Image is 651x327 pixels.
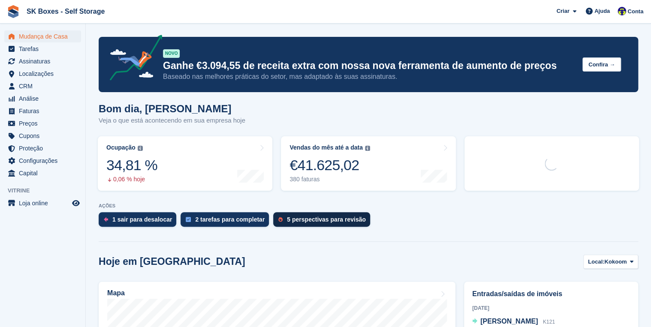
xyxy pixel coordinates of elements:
span: Faturas [19,105,70,117]
a: SK Boxes - Self Storage [23,4,108,18]
span: K121 [543,319,555,325]
p: Baseado nas melhores práticas do setor, mas adaptado às suas assinaturas. [163,72,576,81]
img: icon-info-grey-7440780725fd019a000dd9b08b2336e03edf1995a4989e88bcd33f0948082b44.svg [365,146,370,151]
a: menu [4,93,81,105]
h2: Hoje em [GEOGRAPHIC_DATA] [99,256,245,267]
span: Assinaturas [19,55,70,67]
h2: Mapa [107,289,125,297]
div: 380 faturas [289,176,370,183]
span: Capital [19,167,70,179]
img: stora-icon-8386f47178a22dfd0bd8f6a31ec36ba5ce8667c1dd55bd0f319d3a0aa187defe.svg [7,5,20,18]
a: menu [4,55,81,67]
img: Rita Ferreira [618,7,626,15]
a: menu [4,155,81,167]
span: Mudança de Casa [19,30,70,42]
a: 1 sair para desalocar [99,212,181,231]
h1: Bom dia, [PERSON_NAME] [99,103,245,114]
a: Vendas do mês até a data €41.625,02 380 faturas [281,136,455,191]
span: Análise [19,93,70,105]
a: menu [4,30,81,42]
img: prospect-51fa495bee0391a8d652442698ab0144808aea92771e9ea1ae160a38d050c398.svg [278,217,283,222]
span: Proteção [19,142,70,154]
img: move_outs_to_deallocate_icon-f764333ba52eb49d3ac5e1228854f67142a1ed5810a6f6cc68b1a99e826820c5.svg [104,217,108,222]
span: Preços [19,117,70,129]
p: Veja o que está acontecendo em sua empresa hoje [99,116,245,126]
h2: Entradas/saídas de imóveis [472,289,630,299]
span: Local: [588,258,604,266]
span: Tarefas [19,43,70,55]
a: 2 tarefas para completar [181,212,273,231]
a: menu [4,105,81,117]
span: Loja online [19,197,70,209]
a: menu [4,142,81,154]
span: Kokoom [604,258,627,266]
a: menu [4,43,81,55]
div: Vendas do mês até a data [289,144,362,151]
p: AÇÕES [99,203,638,209]
div: [DATE] [472,304,630,312]
a: Ocupação 34,81 % 0,06 % hoje [98,136,272,191]
div: Ocupação [106,144,136,151]
a: menu [4,197,81,209]
span: [PERSON_NAME] [480,318,538,325]
a: Loja de pré-visualização [71,198,81,208]
img: icon-info-grey-7440780725fd019a000dd9b08b2336e03edf1995a4989e88bcd33f0948082b44.svg [138,146,143,151]
a: menu [4,117,81,129]
div: 5 perspectivas para revisão [287,216,366,223]
div: €41.625,02 [289,156,370,174]
span: Ajuda [594,7,610,15]
div: 0,06 % hoje [106,176,157,183]
span: Configurações [19,155,70,167]
img: task-75834270c22a3079a89374b754ae025e5fb1db73e45f91037f5363f120a921f8.svg [186,217,191,222]
a: menu [4,68,81,80]
span: CRM [19,80,70,92]
button: Local: Kokoom [583,255,638,269]
a: menu [4,130,81,142]
img: price-adjustments-announcement-icon-8257ccfd72463d97f412b2fc003d46551f7dbcb40ab6d574587a9cd5c0d94... [102,35,163,84]
a: 5 perspectivas para revisão [273,212,374,231]
div: 2 tarefas para completar [195,216,265,223]
div: NOVO [163,49,180,58]
span: Conta [627,7,643,16]
div: 34,81 % [106,156,157,174]
span: Vitrine [8,186,85,195]
a: menu [4,80,81,92]
a: menu [4,167,81,179]
span: Localizações [19,68,70,80]
p: Ganhe €3.094,55 de receita extra com nossa nova ferramenta de aumento de preços [163,60,576,72]
button: Confira → [582,57,621,72]
div: 1 sair para desalocar [112,216,172,223]
span: Criar [556,7,569,15]
span: Cupons [19,130,70,142]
